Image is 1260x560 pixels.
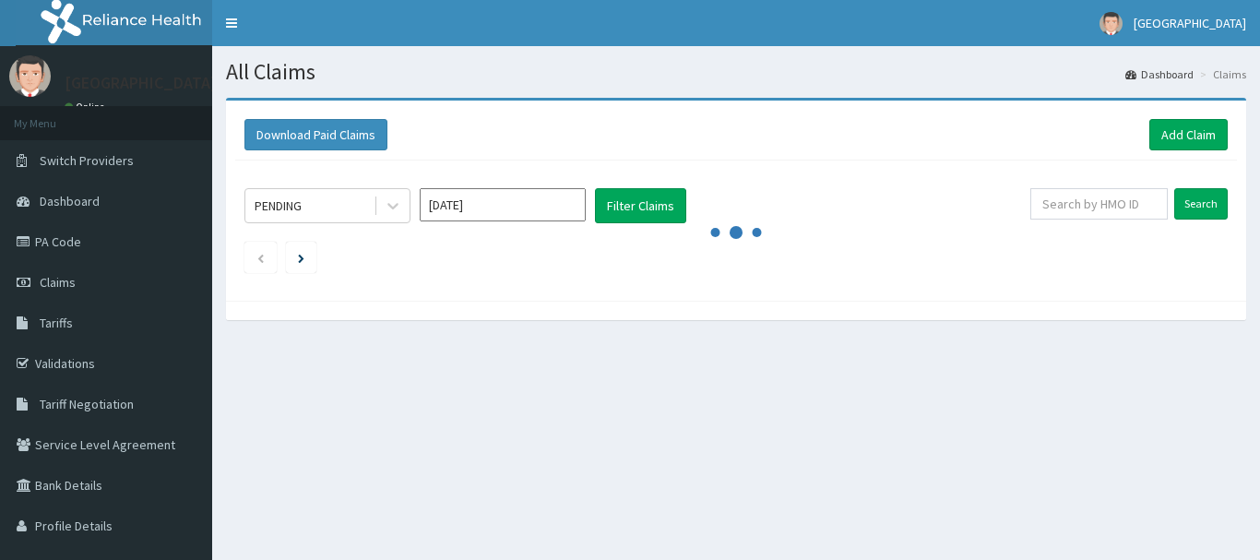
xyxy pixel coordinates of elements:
[1030,188,1168,220] input: Search by HMO ID
[40,315,73,331] span: Tariffs
[40,193,100,209] span: Dashboard
[65,101,109,113] a: Online
[40,396,134,412] span: Tariff Negotiation
[40,274,76,291] span: Claims
[1125,66,1194,82] a: Dashboard
[65,75,217,91] p: [GEOGRAPHIC_DATA]
[708,205,764,260] svg: audio-loading
[1149,119,1228,150] a: Add Claim
[1134,15,1246,31] span: [GEOGRAPHIC_DATA]
[1174,188,1228,220] input: Search
[256,249,265,266] a: Previous page
[9,55,51,97] img: User Image
[420,188,586,221] input: Select Month and Year
[595,188,686,223] button: Filter Claims
[255,197,302,215] div: PENDING
[1195,66,1246,82] li: Claims
[226,60,1246,84] h1: All Claims
[298,249,304,266] a: Next page
[1100,12,1123,35] img: User Image
[40,152,134,169] span: Switch Providers
[244,119,387,150] button: Download Paid Claims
